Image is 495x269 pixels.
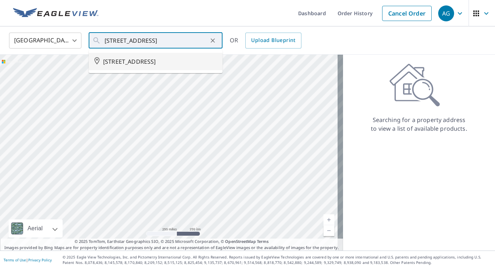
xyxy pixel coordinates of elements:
[208,35,218,46] button: Clear
[251,36,295,45] span: Upload Blueprint
[371,115,467,133] p: Searching for a property address to view a list of available products.
[323,225,334,236] a: Current Level 5, Zoom Out
[9,219,63,238] div: Aerial
[28,257,52,262] a: Privacy Policy
[9,30,81,51] div: [GEOGRAPHIC_DATA]
[4,257,26,262] a: Terms of Use
[323,214,334,225] a: Current Level 5, Zoom In
[25,219,45,238] div: Aerial
[105,30,208,51] input: Search by address or latitude-longitude
[257,239,269,244] a: Terms
[245,33,301,49] a: Upload Blueprint
[225,239,255,244] a: OpenStreetMap
[103,57,217,66] span: [STREET_ADDRESS]
[382,6,432,21] a: Cancel Order
[63,255,491,265] p: © 2025 Eagle View Technologies, Inc. and Pictometry International Corp. All Rights Reserved. Repo...
[75,239,269,245] span: © 2025 TomTom, Earthstar Geographics SIO, © 2025 Microsoft Corporation, ©
[13,8,98,19] img: EV Logo
[230,33,301,49] div: OR
[438,5,454,21] div: AG
[4,258,52,262] p: |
